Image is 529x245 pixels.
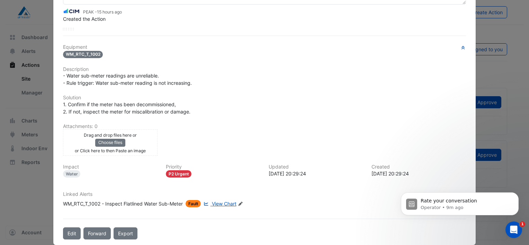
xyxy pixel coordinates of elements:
span: 1 [520,221,525,227]
h1: CIM [43,3,53,9]
a: Export [114,227,137,239]
button: Choose files [95,139,125,146]
div: Close [122,3,134,15]
button: Edit [63,227,81,239]
button: Send a message… [119,189,130,200]
div: P2 Urgent [166,170,192,178]
h6: Description [63,66,466,72]
small: PEAK - [83,9,122,15]
button: Home [108,3,122,16]
h6: Created [371,164,466,170]
span: Created the Action [63,16,106,22]
img: CIM [63,8,80,15]
div: WM_RTC_T_1002 - Inspect Flatlined Water Sub-Meter [63,200,183,207]
h6: Solution [63,95,466,101]
span: View Chart [212,201,236,207]
textarea: Message… [6,178,133,189]
span: Fault [186,200,201,207]
div: [DATE] 20:29:24 [269,170,363,177]
div: Water [63,170,81,178]
span: 2025-10-08 20:29:24 [97,9,122,15]
span: - Water sub-meter readings are unreliable. - Rule trigger: Water sub-meter reading is not increas... [63,73,192,86]
button: Upload attachment [11,192,16,198]
button: Gif picker [33,192,38,198]
button: go back [5,3,18,16]
small: Drag and drop files here or [84,133,137,138]
button: Forward [83,227,111,239]
span: WM_RTC_T_1002 [63,51,103,58]
iframe: Intercom notifications message [391,178,529,226]
img: Profile image for Liam [29,4,41,15]
h6: Priority [166,164,260,170]
h6: Updated [269,164,363,170]
h6: Equipment [63,44,466,50]
a: View Chart [202,200,236,207]
h6: Linked Alerts [63,191,466,197]
h6: Attachments: 0 [63,124,466,129]
button: Emoji picker [22,192,27,198]
p: Under 30 minutes [49,9,89,16]
small: or Click here to then Paste an image [75,148,146,153]
img: Profile image for Shafayet [20,4,31,15]
h6: Impact [63,164,158,170]
span: 1. Confirm if the meter has been decommissioned, 2. If not, inspect the meter for miscalibration ... [63,101,190,115]
iframe: Intercom live chat [505,221,522,238]
button: Start recording [44,192,50,198]
fa-icon: Edit Linked Alerts [238,201,243,207]
div: [DATE] 20:29:24 [371,170,466,177]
